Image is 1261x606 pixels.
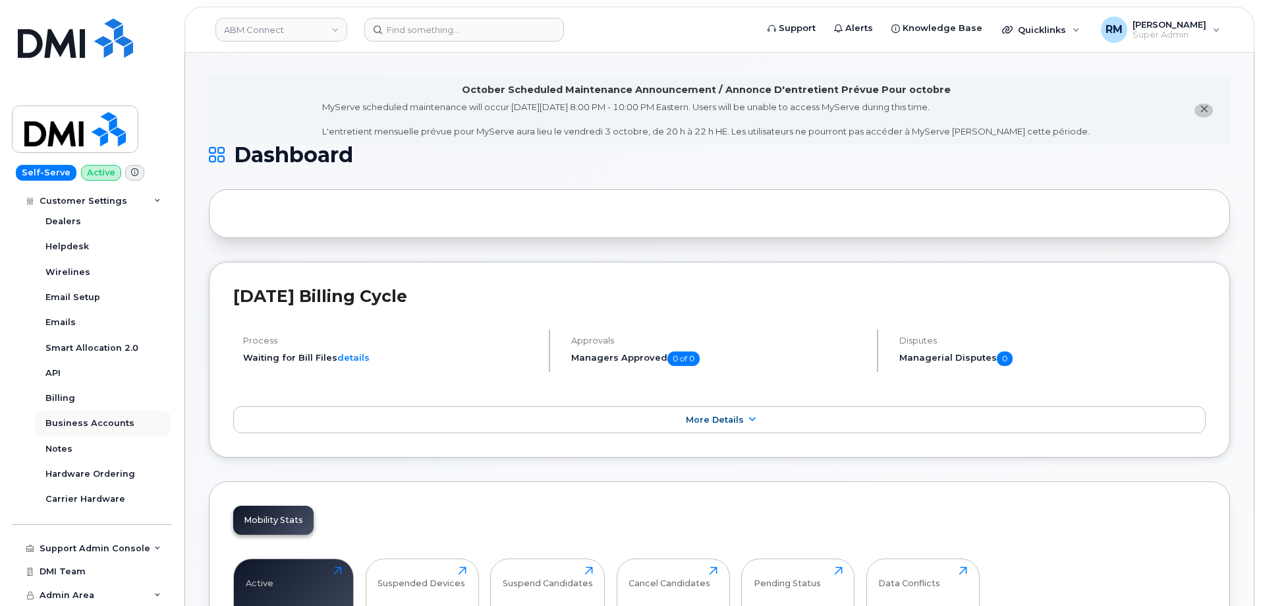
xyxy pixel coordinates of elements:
[246,566,273,588] div: Active
[322,101,1090,138] div: MyServe scheduled maintenance will occur [DATE][DATE] 8:00 PM - 10:00 PM Eastern. Users will be u...
[754,566,821,588] div: Pending Status
[571,336,866,346] h4: Approvals
[667,351,700,366] span: 0 of 0
[571,351,866,366] h5: Managers Approved
[462,83,951,97] div: October Scheduled Maintenance Announcement / Annonce D'entretient Prévue Pour octobre
[686,415,744,425] span: More Details
[878,566,940,588] div: Data Conflicts
[233,286,1206,306] h2: [DATE] Billing Cycle
[243,351,538,364] li: Waiting for Bill Files
[899,336,1206,346] h4: Disputes
[629,566,710,588] div: Cancel Candidates
[243,336,538,346] h4: Process
[337,352,370,363] a: details
[234,145,353,165] span: Dashboard
[1194,104,1213,117] button: close notification
[503,566,593,588] div: Suspend Candidates
[997,351,1013,366] span: 0
[899,351,1206,366] h5: Managerial Disputes
[378,566,465,588] div: Suspended Devices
